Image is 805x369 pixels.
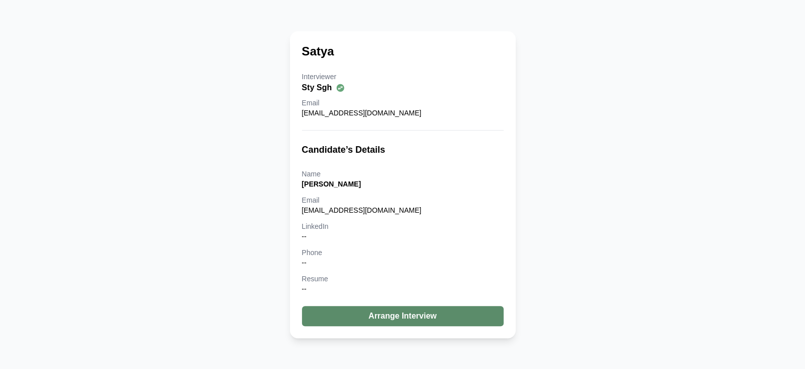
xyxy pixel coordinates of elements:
[302,306,504,326] button: Arrange Interview
[302,221,504,231] div: LinkedIn
[302,179,504,189] div: [PERSON_NAME]
[302,99,320,107] span: Email
[302,43,334,59] h2: Satya
[302,169,504,179] div: Name
[302,258,504,268] div: --
[302,274,504,284] div: Resume
[302,143,504,157] h3: Candidate’s Details
[302,232,306,240] span: --
[302,205,504,215] div: [EMAIL_ADDRESS][DOMAIN_NAME]
[302,248,504,258] div: Phone
[302,82,504,94] div: Sty Sgh
[302,284,504,294] p: --
[302,195,504,205] div: Email
[302,108,504,118] div: [EMAIL_ADDRESS][DOMAIN_NAME]
[302,72,504,82] div: Interviewer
